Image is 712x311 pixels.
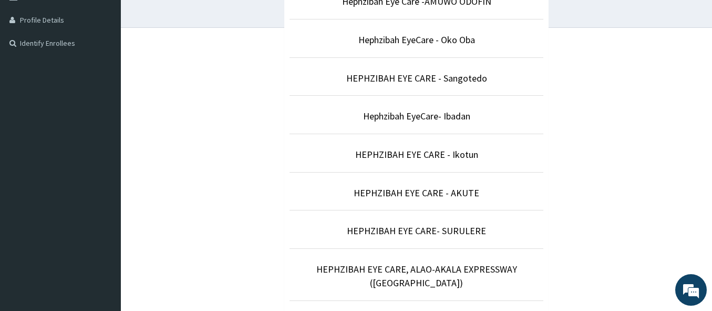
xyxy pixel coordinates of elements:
span: We're online! [61,90,145,196]
a: HEPHZIBAH EYE CARE - Sangotedo [346,72,487,84]
div: Minimize live chat window [172,5,198,31]
img: d_794563401_company_1708531726252_794563401 [19,53,43,79]
a: HEPHZIBAH EYE CARE- SURULERE [347,225,486,237]
textarea: Type your message and hit 'Enter' [5,203,200,239]
div: Chat with us now [55,59,177,73]
a: HEPHZIBAH EYE CARE - AKUTE [354,187,479,199]
a: HEPHZIBAH EYE CARE - Ikotun [355,148,478,160]
a: Hephzibah EyeCare- Ibadan [363,110,470,122]
a: HEPHZIBAH EYE CARE, ALAO-AKALA EXPRESSWAY ([GEOGRAPHIC_DATA]) [316,263,517,289]
a: Hephzibah EyeCare - Oko Oba [358,34,475,46]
